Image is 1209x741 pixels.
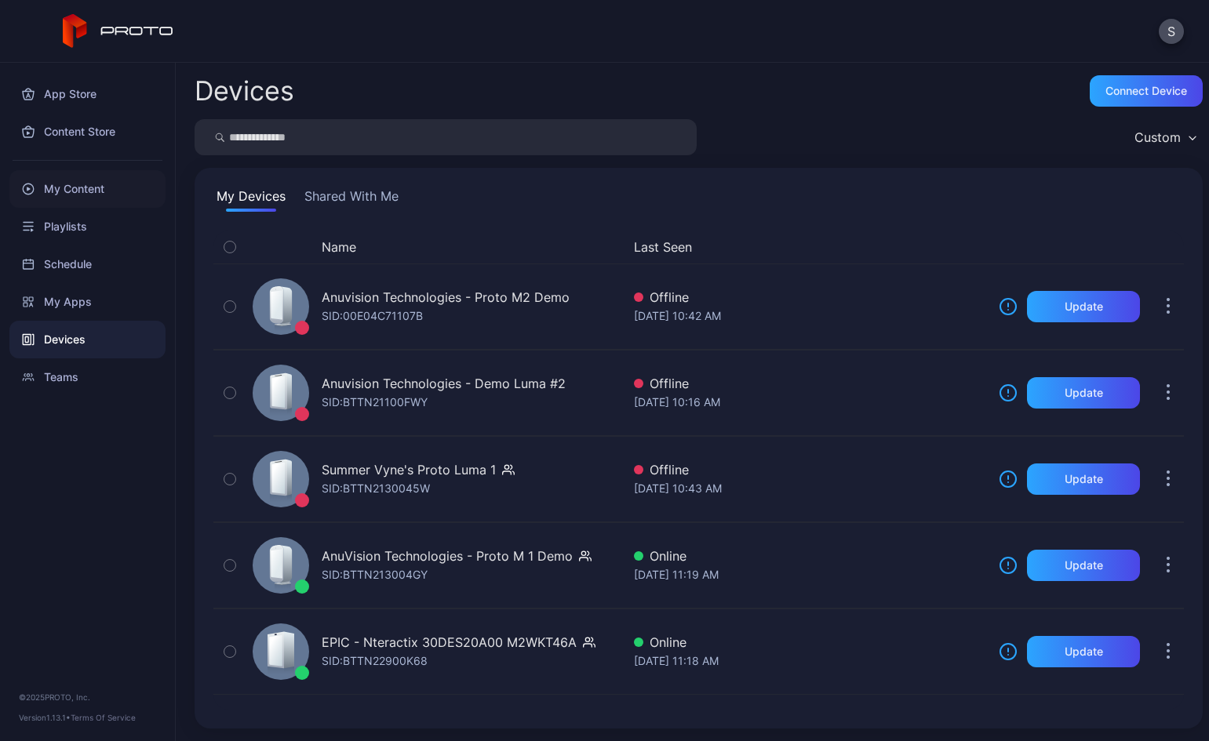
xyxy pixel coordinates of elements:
[195,77,294,105] h2: Devices
[322,238,356,256] button: Name
[1127,119,1203,155] button: Custom
[634,479,986,498] div: [DATE] 10:43 AM
[19,691,156,703] div: © 2025 PROTO, Inc.
[322,652,428,670] div: SID: BTTN22900K68
[634,374,986,393] div: Offline
[322,307,423,325] div: SID: 00E04C71107B
[213,187,289,212] button: My Devices
[322,374,566,393] div: Anuvision Technologies - Demo Luma #2
[1027,463,1140,495] button: Update
[1090,75,1203,107] button: Connect device
[1105,85,1187,97] div: Connect device
[301,187,402,212] button: Shared With Me
[322,460,496,479] div: Summer Vyne's Proto Luma 1
[9,75,166,113] a: App Store
[1027,550,1140,581] button: Update
[1134,129,1181,145] div: Custom
[9,283,166,321] a: My Apps
[634,288,986,307] div: Offline
[9,208,166,245] a: Playlists
[1027,291,1140,322] button: Update
[1153,238,1184,256] div: Options
[9,321,166,358] a: Devices
[322,547,573,565] div: AnuVision Technologies - Proto M 1 Demo
[322,288,570,307] div: Anuvision Technologies - Proto M2 Demo
[1065,473,1103,485] div: Update
[322,633,577,652] div: EPIC - Nteractix 30DES20A00 M2WKT46A
[634,652,986,670] div: [DATE] 11:18 AM
[634,547,986,565] div: Online
[634,238,980,256] button: Last Seen
[634,307,986,325] div: [DATE] 10:42 AM
[322,393,428,412] div: SID: BTTN21100FWY
[322,479,430,498] div: SID: BTTN2130045W
[1027,377,1140,409] button: Update
[1065,300,1103,313] div: Update
[71,713,136,722] a: Terms Of Service
[1065,387,1103,399] div: Update
[1027,636,1140,667] button: Update
[1159,19,1184,44] button: S
[9,170,166,208] a: My Content
[9,113,166,151] a: Content Store
[634,633,986,652] div: Online
[1065,559,1103,572] div: Update
[634,565,986,584] div: [DATE] 11:19 AM
[9,358,166,396] a: Teams
[634,460,986,479] div: Offline
[1065,645,1103,658] div: Update
[992,238,1134,256] div: Update Device
[9,245,166,283] a: Schedule
[322,565,428,584] div: SID: BTTN213004GY
[19,713,71,722] span: Version 1.13.1 •
[634,393,986,412] div: [DATE] 10:16 AM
